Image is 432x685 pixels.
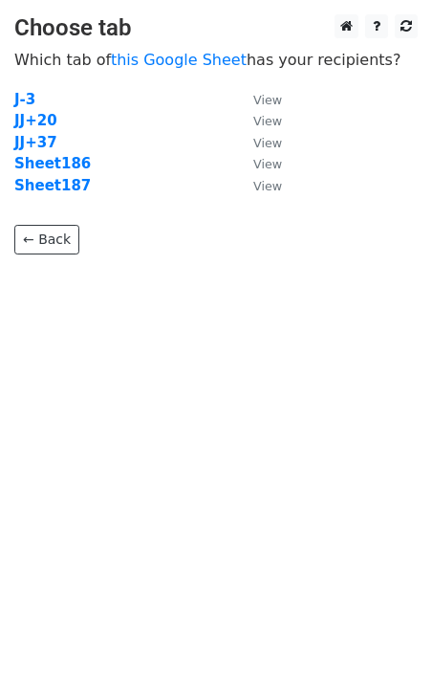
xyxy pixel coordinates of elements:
[14,91,35,108] a: J-3
[14,112,57,129] a: JJ+20
[14,14,418,42] h3: Choose tab
[253,179,282,193] small: View
[234,177,282,194] a: View
[234,155,282,172] a: View
[253,114,282,128] small: View
[14,50,418,70] p: Which tab of has your recipients?
[14,225,79,254] a: ← Back
[14,177,91,194] a: Sheet187
[14,134,57,151] a: JJ+37
[234,134,282,151] a: View
[253,136,282,150] small: View
[111,51,247,69] a: this Google Sheet
[234,112,282,129] a: View
[253,93,282,107] small: View
[253,157,282,171] small: View
[14,155,91,172] a: Sheet186
[234,91,282,108] a: View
